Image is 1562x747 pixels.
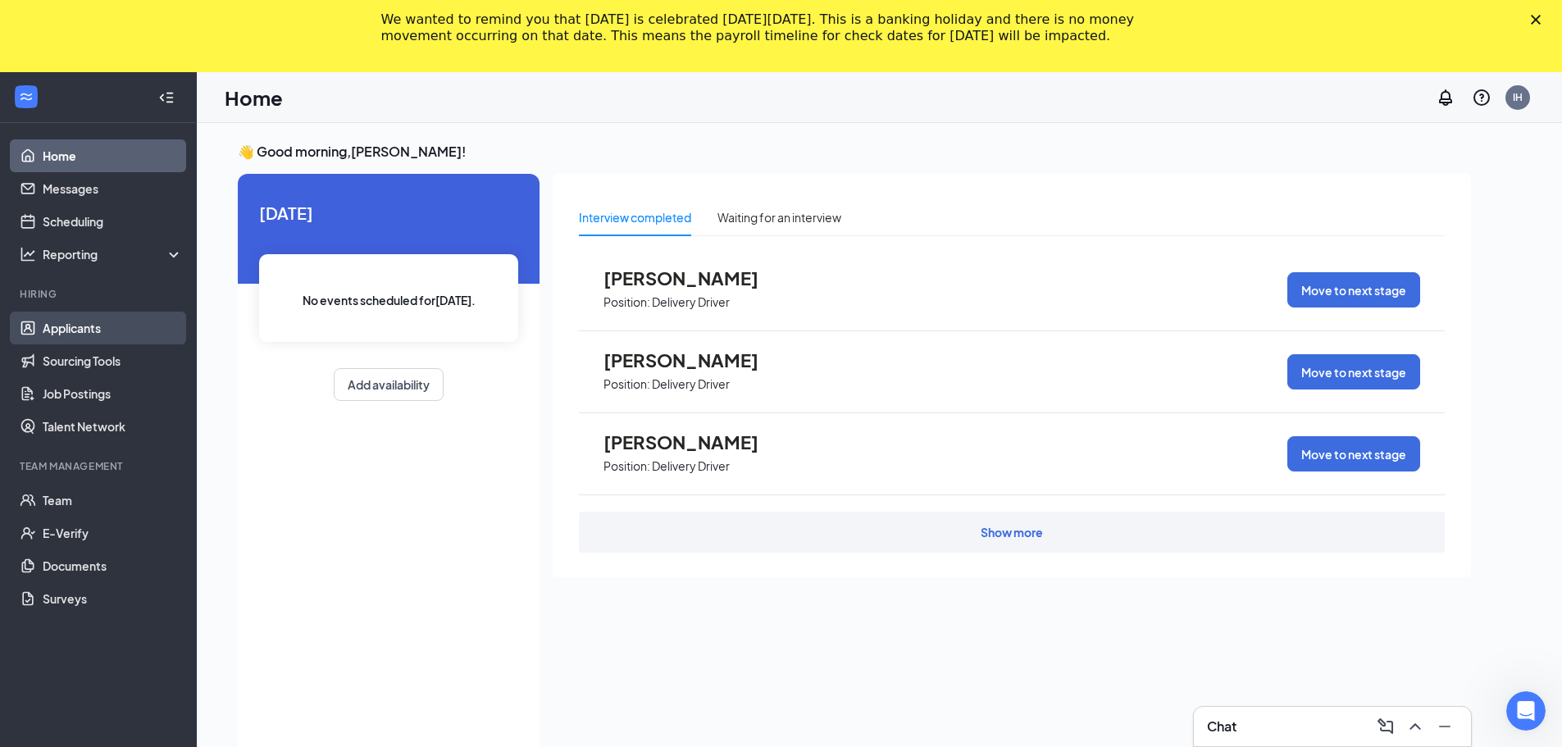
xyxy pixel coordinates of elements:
button: Move to next stage [1287,272,1420,307]
button: Move to next stage [1287,354,1420,389]
p: Delivery Driver [652,458,730,474]
a: E-Verify [43,517,183,549]
iframe: Intercom live chat [1506,691,1546,731]
span: [PERSON_NAME] [603,431,784,453]
span: [DATE] [259,200,518,225]
svg: WorkstreamLogo [18,89,34,105]
div: IH [1513,90,1523,104]
button: Move to next stage [1287,436,1420,471]
a: Applicants [43,312,183,344]
div: We wanted to remind you that [DATE] is celebrated [DATE][DATE]. This is a banking holiday and the... [381,11,1155,44]
svg: Notifications [1436,88,1455,107]
button: ComposeMessage [1373,713,1399,740]
p: Position: [603,376,650,392]
span: [PERSON_NAME] [603,349,784,371]
a: Surveys [43,582,183,615]
button: ChevronUp [1402,713,1428,740]
div: Show more [981,524,1043,540]
button: Add availability [334,368,444,401]
svg: Analysis [20,246,36,262]
a: Home [43,139,183,172]
a: Messages [43,172,183,205]
a: Talent Network [43,410,183,443]
h3: 👋 Good morning, [PERSON_NAME] ! [238,143,1471,161]
a: Sourcing Tools [43,344,183,377]
p: Delivery Driver [652,376,730,392]
div: Close [1531,15,1547,25]
svg: ComposeMessage [1376,717,1396,736]
a: Job Postings [43,377,183,410]
svg: Minimize [1435,717,1455,736]
div: Hiring [20,287,180,301]
p: Position: [603,458,650,474]
div: Waiting for an interview [717,208,841,226]
span: [PERSON_NAME] [603,267,784,289]
div: Reporting [43,246,184,262]
p: Delivery Driver [652,294,730,310]
a: Scheduling [43,205,183,238]
button: Minimize [1432,713,1458,740]
div: Team Management [20,459,180,473]
span: No events scheduled for [DATE] . [303,291,476,309]
a: Documents [43,549,183,582]
h1: Home [225,84,283,112]
h3: Chat [1207,717,1236,736]
div: Interview completed [579,208,691,226]
svg: Collapse [158,89,175,106]
a: Team [43,484,183,517]
svg: QuestionInfo [1472,88,1491,107]
svg: ChevronUp [1405,717,1425,736]
p: Position: [603,294,650,310]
